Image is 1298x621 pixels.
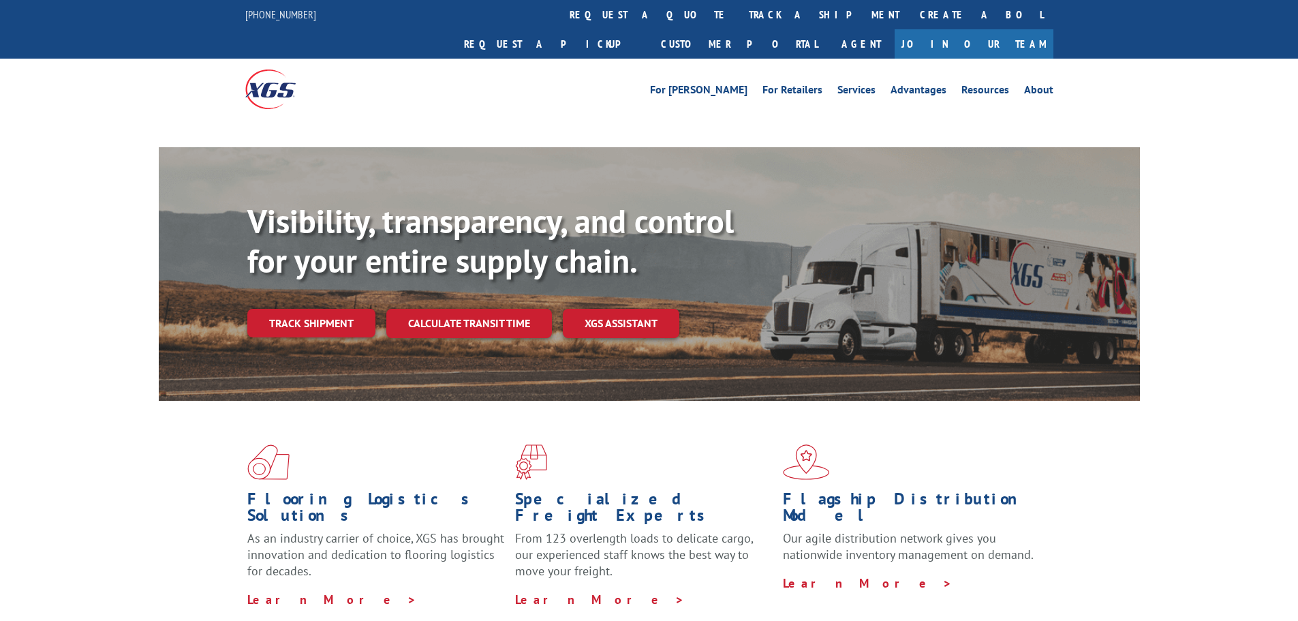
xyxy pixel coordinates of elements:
[515,444,547,480] img: xgs-icon-focused-on-flooring-red
[650,85,747,100] a: For [PERSON_NAME]
[783,530,1034,562] span: Our agile distribution network gives you nationwide inventory management on demand.
[247,592,417,607] a: Learn More >
[783,491,1040,530] h1: Flagship Distribution Model
[563,309,679,338] a: XGS ASSISTANT
[515,592,685,607] a: Learn More >
[515,530,773,591] p: From 123 overlength loads to delicate cargo, our experienced staff knows the best way to move you...
[515,491,773,530] h1: Specialized Freight Experts
[783,444,830,480] img: xgs-icon-flagship-distribution-model-red
[783,575,953,591] a: Learn More >
[247,491,505,530] h1: Flooring Logistics Solutions
[1024,85,1053,100] a: About
[837,85,876,100] a: Services
[651,29,828,59] a: Customer Portal
[891,85,946,100] a: Advantages
[247,530,504,579] span: As an industry carrier of choice, XGS has brought innovation and dedication to flooring logistics...
[895,29,1053,59] a: Join Our Team
[245,7,316,21] a: [PHONE_NUMBER]
[386,309,552,338] a: Calculate transit time
[828,29,895,59] a: Agent
[762,85,822,100] a: For Retailers
[247,200,734,282] b: Visibility, transparency, and control for your entire supply chain.
[247,444,290,480] img: xgs-icon-total-supply-chain-intelligence-red
[961,85,1009,100] a: Resources
[454,29,651,59] a: Request a pickup
[247,309,375,337] a: Track shipment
